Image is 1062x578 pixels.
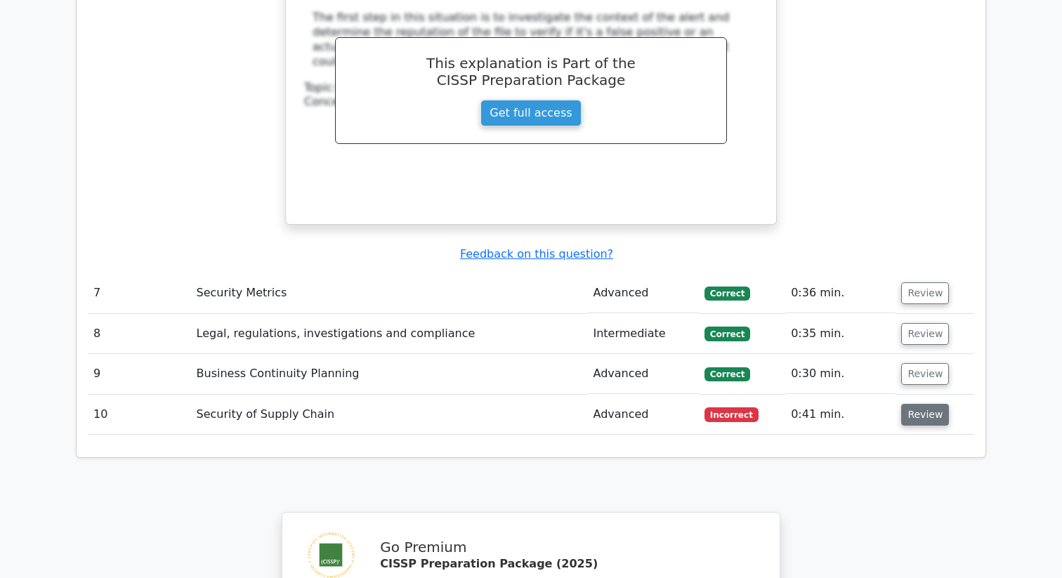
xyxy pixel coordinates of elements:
[191,314,588,354] td: Legal, regulations, investigations and compliance
[460,247,613,261] a: Feedback on this question?
[901,282,949,304] button: Review
[587,395,698,435] td: Advanced
[785,395,896,435] td: 0:41 min.
[587,314,698,354] td: Intermediate
[704,407,759,421] span: Incorrect
[304,81,758,96] div: Topic:
[313,11,749,69] div: The first step in this situation is to investigate the context of the alert and determine the rep...
[901,363,949,385] button: Review
[191,395,588,435] td: Security of Supply Chain
[88,395,191,435] td: 10
[88,273,191,313] td: 7
[480,100,581,126] a: Get full access
[587,273,698,313] td: Advanced
[704,367,750,381] span: Correct
[785,354,896,394] td: 0:30 min.
[704,287,750,301] span: Correct
[901,404,949,426] button: Review
[587,354,698,394] td: Advanced
[88,314,191,354] td: 8
[191,354,588,394] td: Business Continuity Planning
[88,354,191,394] td: 9
[785,273,896,313] td: 0:36 min.
[304,95,758,110] div: Concept:
[901,323,949,345] button: Review
[191,273,588,313] td: Security Metrics
[785,314,896,354] td: 0:35 min.
[704,327,750,341] span: Correct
